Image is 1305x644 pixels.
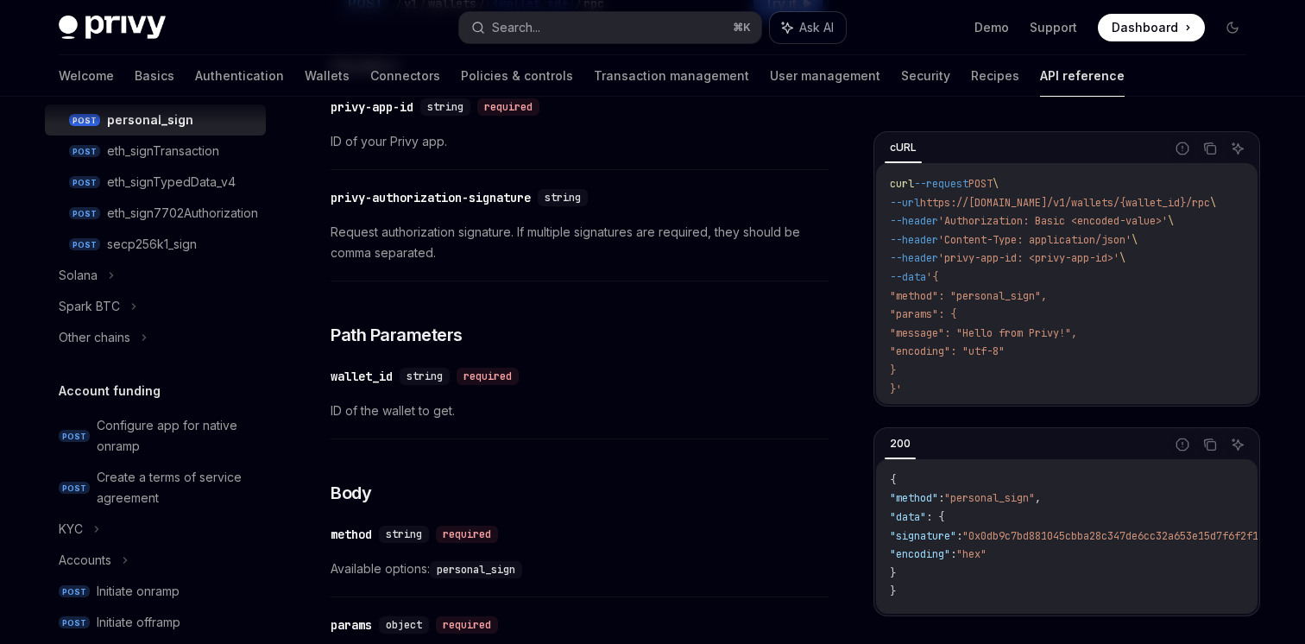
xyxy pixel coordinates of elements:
a: POSTeth_signTypedData_v4 [45,167,266,198]
a: POSTInitiate offramp [45,607,266,638]
a: Demo [974,19,1009,36]
div: privy-app-id [331,98,413,116]
button: Copy the contents from the code block [1199,433,1221,456]
span: POST [69,145,100,158]
span: , [1035,491,1041,505]
span: object [386,618,422,632]
span: { [890,473,896,487]
div: 200 [885,433,916,454]
a: Connectors [370,55,440,97]
span: : { [926,510,944,524]
span: \ [1132,233,1138,247]
div: Search... [492,17,540,38]
a: Basics [135,55,174,97]
span: "data" [890,510,926,524]
button: Ask AI [1226,433,1249,456]
span: POST [59,482,90,495]
span: string [427,100,463,114]
span: string [407,369,443,383]
button: Report incorrect code [1171,137,1194,160]
span: POST [59,585,90,598]
div: Create a terms of service agreement [97,467,255,508]
span: Request authorization signature. If multiple signatures are required, they should be comma separa... [331,222,829,263]
span: "method": "personal_sign", [890,289,1047,303]
div: Other chains [59,327,130,348]
span: \ [1168,214,1174,228]
span: }' [890,382,902,396]
button: Search...⌘K [459,12,761,43]
span: \ [993,177,999,191]
span: 'Content-Type: application/json' [938,233,1132,247]
span: Ask AI [799,19,834,36]
span: --header [890,214,938,228]
span: string [545,191,581,205]
span: --data [890,270,926,284]
a: API reference [1040,55,1125,97]
a: POSTeth_sign7702Authorization [45,198,266,229]
div: eth_signTransaction [107,141,219,161]
span: : [950,547,956,561]
span: \ [1119,251,1125,265]
span: Path Parameters [331,323,463,347]
span: ID of your Privy app. [331,131,829,152]
div: wallet_id [331,368,393,385]
a: Authentication [195,55,284,97]
span: "encoding": "utf-8" [890,344,1005,358]
div: required [457,368,519,385]
h5: Account funding [59,381,161,401]
button: Ask AI [770,12,846,43]
span: curl [890,177,914,191]
span: 'privy-app-id: <privy-app-id>' [938,251,1119,265]
span: --request [914,177,968,191]
a: Dashboard [1098,14,1205,41]
span: POST [69,238,100,251]
span: '{ [926,270,938,284]
span: ID of the wallet to get. [331,401,829,421]
span: POST [69,176,100,189]
span: Body [331,481,371,505]
a: Transaction management [594,55,749,97]
div: Solana [59,265,98,286]
span: ⌘ K [733,21,751,35]
a: POSTCreate a terms of service agreement [45,462,266,514]
span: "signature" [890,529,956,543]
span: "encoding" [890,547,950,561]
a: POSTsecp256k1_sign [45,229,266,260]
a: POSTInitiate onramp [45,576,266,607]
div: Accounts [59,550,111,571]
span: Available options: [331,559,829,579]
a: Security [901,55,950,97]
span: --header [890,251,938,265]
div: eth_sign7702Authorization [107,203,258,224]
span: : [938,491,944,505]
span: POST [69,207,100,220]
div: Initiate onramp [97,581,180,602]
a: Wallets [305,55,350,97]
div: required [477,98,539,116]
button: Ask AI [1226,137,1249,160]
div: params [331,616,372,634]
span: \ [1210,196,1216,210]
span: : [956,529,962,543]
div: required [436,616,498,634]
div: cURL [885,137,922,158]
span: 'Authorization: Basic <encoded-value>' [938,214,1168,228]
a: Policies & controls [461,55,573,97]
a: Recipes [971,55,1019,97]
img: dark logo [59,16,166,40]
span: "hex" [956,547,987,561]
span: --header [890,233,938,247]
span: POST [59,430,90,443]
span: "personal_sign" [944,491,1035,505]
a: User management [770,55,880,97]
span: POST [59,616,90,629]
span: string [386,527,422,541]
a: Support [1030,19,1077,36]
button: Report incorrect code [1171,433,1194,456]
div: secp256k1_sign [107,234,197,255]
div: Spark BTC [59,296,120,317]
span: https://[DOMAIN_NAME]/v1/wallets/{wallet_id}/rpc [920,196,1210,210]
a: POSTeth_signTransaction [45,136,266,167]
span: Dashboard [1112,19,1178,36]
span: } [890,584,896,598]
